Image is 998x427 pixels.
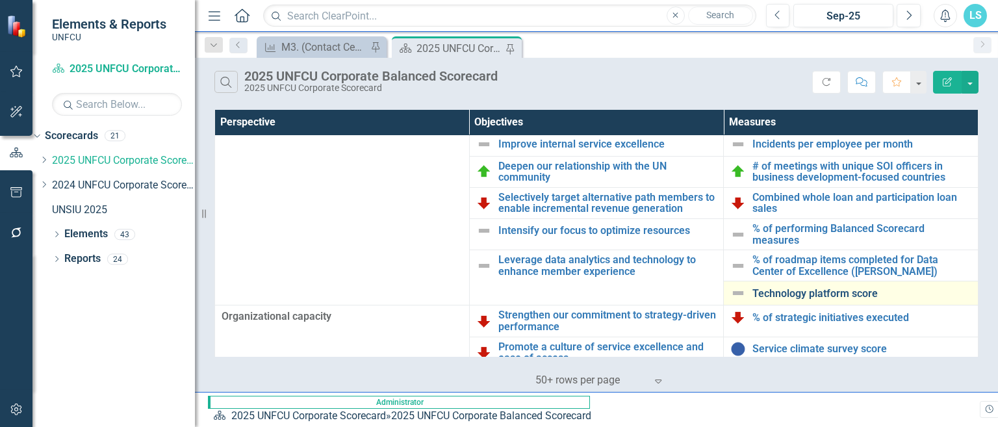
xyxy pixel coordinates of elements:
td: Double-Click to Edit Right Click for Context Menu [724,219,979,250]
td: Double-Click to Edit [215,305,470,385]
a: Improve internal service excellence [498,138,717,150]
a: 2025 UNFCU Corporate Scorecard [52,62,182,77]
a: Incidents per employee per month [752,138,971,150]
a: Reports [64,252,101,266]
img: Not Defined [730,227,746,242]
div: 21 [105,131,125,142]
img: Not Defined [730,285,746,301]
td: Double-Click to Edit Right Click for Context Menu [469,187,724,218]
td: Double-Click to Edit Right Click for Context Menu [469,305,724,337]
div: » [213,409,596,424]
a: Combined whole loan and participation loan sales [752,192,971,214]
td: Double-Click to Edit Right Click for Context Menu [724,156,979,187]
td: Double-Click to Edit Right Click for Context Menu [724,305,979,337]
td: Double-Click to Edit Right Click for Context Menu [469,250,724,305]
div: M3. (Contact Center) Qualtrics quality of service survey score [281,39,367,55]
img: Data Not Yet Due [730,341,746,357]
td: Double-Click to Edit Right Click for Context Menu [469,132,724,156]
a: % of roadmap items completed for Data Center of Excellence ([PERSON_NAME]) [752,254,971,277]
a: 2024 UNFCU Corporate Scorecard [52,178,195,193]
a: % of strategic initiatives executed [752,312,971,324]
td: Double-Click to Edit Right Click for Context Menu [469,337,724,385]
td: Double-Click to Edit Right Click for Context Menu [724,132,979,156]
a: % of performing Balanced Scorecard measures [752,223,971,246]
a: Strengthen our commitment to strategy-driven performance [498,309,717,332]
a: 2025 UNFCU Corporate Scorecard [52,153,195,168]
input: Search ClearPoint... [263,5,756,27]
div: 24 [107,253,128,265]
div: 2025 UNFCU Corporate Balanced Scorecard [391,409,591,422]
input: Search Below... [52,93,182,116]
td: Double-Click to Edit Right Click for Context Menu [469,219,724,250]
a: Promote a culture of service excellence and ease of access [498,341,717,364]
a: Leverage data analytics and technology to enhance member experience [498,254,717,277]
img: Not Defined [476,258,492,274]
td: Double-Click to Edit Right Click for Context Menu [724,337,979,361]
small: UNFCU [52,32,166,42]
button: Search [688,6,753,25]
button: Sep-25 [793,4,893,27]
a: M3. (Contact Center) Qualtrics quality of service survey score [260,39,367,55]
img: Below Plan [476,313,492,329]
img: Below Plan [476,195,492,211]
td: Double-Click to Edit Right Click for Context Menu [724,281,979,305]
td: Double-Click to Edit Right Click for Context Menu [724,250,979,281]
button: LS [964,4,987,27]
a: Selectively target alternative path members to enable incremental revenue generation [498,192,717,214]
a: Elements [64,227,108,242]
img: On Target [476,164,492,179]
img: Not Defined [730,258,746,274]
td: Double-Click to Edit Right Click for Context Menu [724,187,979,218]
div: Sep-25 [798,8,889,24]
div: 2025 UNFCU Corporate Balanced Scorecard [244,69,498,83]
div: 2025 UNFCU Corporate Balanced Scorecard [416,40,502,57]
span: Administrator [208,396,590,409]
img: Not Defined [476,136,492,152]
div: 2025 UNFCU Corporate Scorecard [244,83,498,93]
a: Technology platform score [752,288,971,300]
a: UNSIU 2025 [52,203,195,218]
span: Elements & Reports [52,16,166,32]
img: Below Plan [730,195,746,211]
a: Intensify our focus to optimize resources [498,225,717,237]
img: ClearPoint Strategy [6,15,29,38]
a: Service climate survey score [752,343,971,355]
a: 2025 UNFCU Corporate Scorecard [231,409,386,422]
img: Below Plan [476,344,492,360]
a: # of meetings with unique SOI officers in business development-focused countries [752,161,971,183]
img: On Target [730,164,746,179]
td: Double-Click to Edit Right Click for Context Menu [469,156,724,187]
img: Not Defined [730,136,746,152]
img: Below Plan [730,309,746,325]
img: Not Defined [476,223,492,239]
a: Scorecards [45,129,98,144]
span: Organizational capacity [222,309,463,324]
span: Search [706,10,734,20]
div: 43 [114,229,135,240]
a: Deepen our relationship with the UN community [498,161,717,183]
